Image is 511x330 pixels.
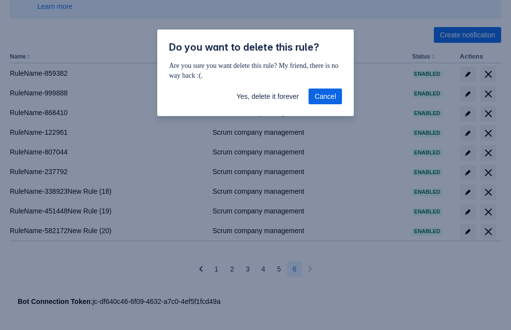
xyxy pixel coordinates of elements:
[314,89,336,104] span: Cancel
[236,89,299,104] span: Yes, delete it forever
[230,89,305,104] button: Yes, delete it forever
[309,89,342,104] button: Cancel
[169,41,319,53] span: Do you want to delete this rule?
[169,61,342,81] p: Are you sure you want delete this rule? My friend, there is no way back :(.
